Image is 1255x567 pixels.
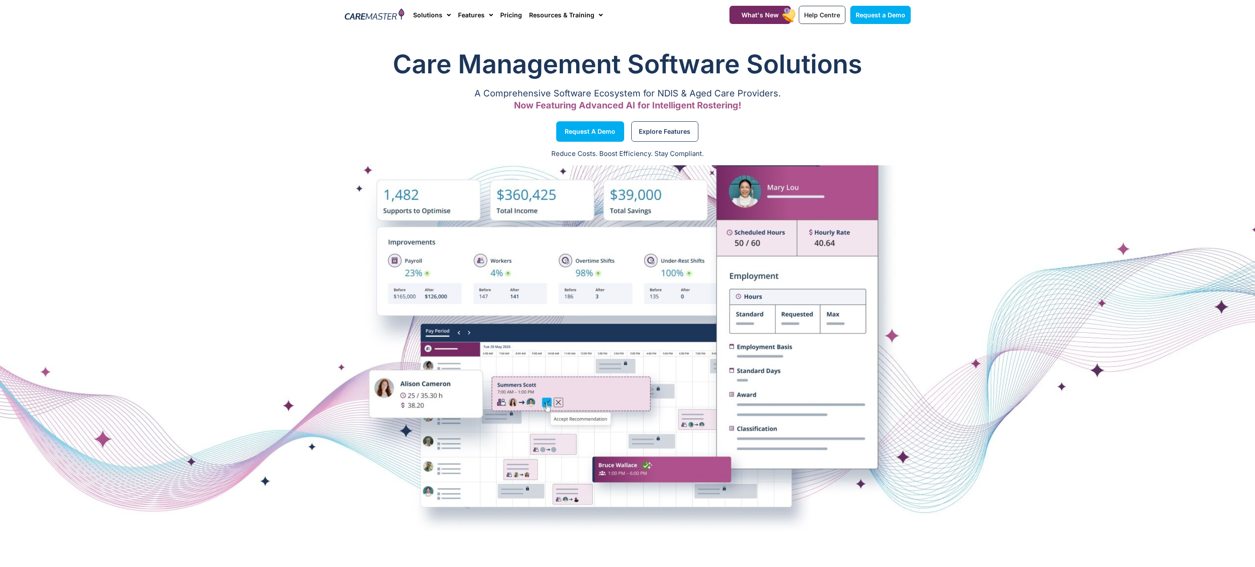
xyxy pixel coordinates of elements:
[514,100,741,111] span: Now Featuring Advanced AI for Intelligent Rostering!
[799,6,845,24] a: Help Centre
[639,129,690,134] span: Explore Features
[5,149,1250,159] p: Reduce Costs. Boost Efficiency. Stay Compliant.
[556,121,624,142] a: Request a Demo
[804,11,840,19] span: Help Centre
[345,91,911,96] p: A Comprehensive Software Ecosystem for NDIS & Aged Care Providers.
[741,11,779,19] span: What's New
[631,121,698,142] a: Explore Features
[565,129,615,134] span: Request a Demo
[850,6,911,24] a: Request a Demo
[856,11,905,19] span: Request a Demo
[345,8,405,22] img: CareMaster Logo
[345,46,911,82] h1: Care Management Software Solutions
[729,6,791,24] a: What's New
